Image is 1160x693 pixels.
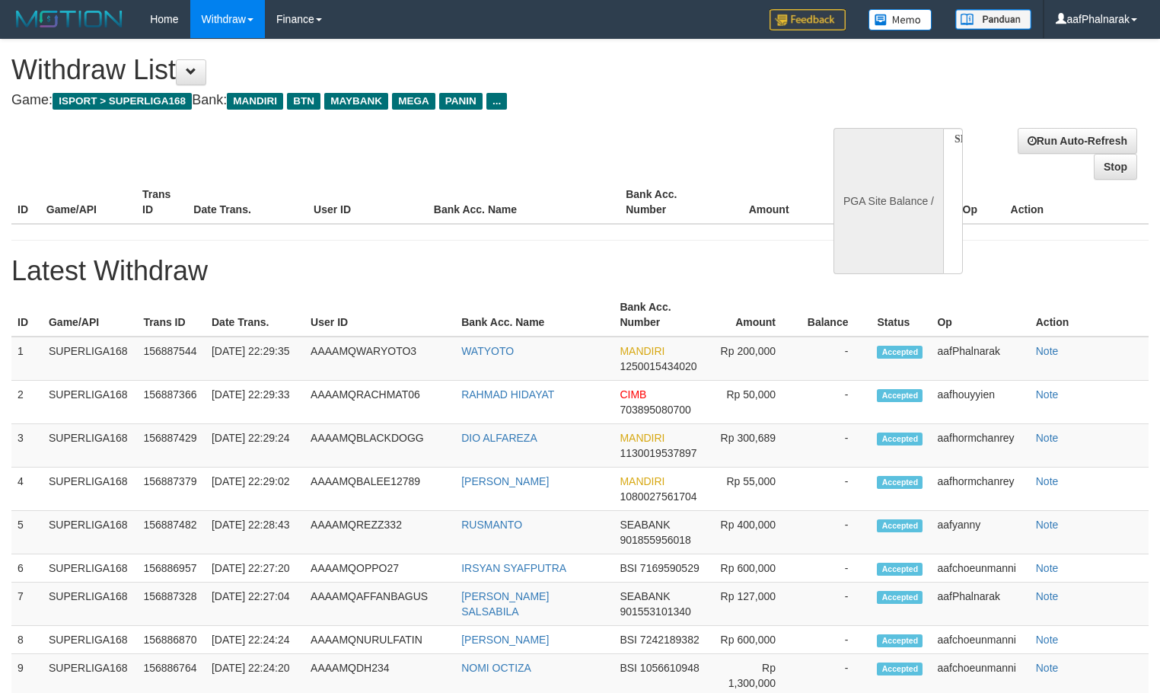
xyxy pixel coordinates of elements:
td: - [798,583,871,626]
h4: Game: Bank: [11,93,758,108]
td: 156887429 [137,424,206,468]
th: Action [1030,293,1149,337]
td: [DATE] 22:29:35 [206,337,304,381]
td: - [798,554,871,583]
span: Accepted [877,433,923,445]
td: Rp 400,000 [706,511,798,554]
td: - [798,337,871,381]
td: AAAAMQWARYOTO3 [304,337,455,381]
span: Accepted [877,634,923,647]
span: BSI [620,634,637,646]
td: 5 [11,511,43,554]
span: BSI [620,562,637,574]
img: panduan.png [955,9,1031,30]
td: SUPERLIGA168 [43,381,137,424]
td: 2 [11,381,43,424]
span: 703895080700 [620,404,690,416]
a: Note [1036,634,1059,646]
td: SUPERLIGA168 [43,554,137,583]
th: Bank Acc. Number [613,293,706,337]
span: Accepted [877,476,923,489]
span: BSI [620,662,637,674]
span: 1080027561704 [620,490,696,503]
th: Trans ID [137,293,206,337]
td: 156886870 [137,626,206,654]
td: [DATE] 22:29:24 [206,424,304,468]
td: Rp 50,000 [706,381,798,424]
div: PGA Site Balance / [833,128,943,274]
td: aafPhalnarak [931,583,1029,626]
td: aafhouyyien [931,381,1029,424]
td: 3 [11,424,43,468]
td: Rp 300,689 [706,424,798,468]
td: 156887379 [137,468,206,511]
td: AAAAMQBLACKDOGG [304,424,455,468]
th: Bank Acc. Number [620,180,715,224]
td: Rp 200,000 [706,337,798,381]
a: NOMI OCTIZA [461,662,531,674]
td: SUPERLIGA168 [43,511,137,554]
span: Accepted [877,346,923,359]
h1: Latest Withdraw [11,256,1149,286]
td: Rp 600,000 [706,626,798,654]
th: User ID [304,293,455,337]
span: Accepted [877,591,923,604]
td: AAAAMQRACHMAT06 [304,381,455,424]
th: Game/API [43,293,137,337]
td: aafhormchanrey [931,424,1029,468]
th: Bank Acc. Name [428,180,620,224]
th: Trans ID [136,180,187,224]
a: [PERSON_NAME] SALSABILA [461,590,549,618]
th: Bank Acc. Name [455,293,613,337]
a: Note [1036,388,1059,401]
th: Game/API [40,180,136,224]
td: - [798,468,871,511]
a: WATYOTO [461,345,514,357]
th: Amount [715,180,811,224]
td: SUPERLIGA168 [43,424,137,468]
img: Button%20Memo.svg [868,9,932,30]
td: AAAAMQREZZ332 [304,511,455,554]
a: RAHMAD HIDAYAT [461,388,554,401]
td: 156887482 [137,511,206,554]
td: Rp 55,000 [706,468,798,511]
span: 1130019537897 [620,447,696,459]
th: ID [11,293,43,337]
a: IRSYAN SYAFPUTRA [461,562,566,574]
span: Accepted [877,389,923,402]
a: RUSMANTO [461,519,522,531]
a: Note [1036,475,1059,487]
img: MOTION_logo.png [11,8,127,30]
td: SUPERLIGA168 [43,337,137,381]
th: Date Trans. [187,180,308,224]
th: Balance [812,180,900,224]
a: [PERSON_NAME] [461,634,549,646]
a: Note [1036,432,1059,444]
td: Rp 600,000 [706,554,798,583]
span: 7169590529 [640,562,700,574]
th: Action [1005,180,1149,224]
a: Note [1036,590,1059,602]
span: ... [486,93,507,110]
span: MAYBANK [324,93,388,110]
td: SUPERLIGA168 [43,468,137,511]
h1: Withdraw List [11,55,758,85]
td: AAAAMQOPPO27 [304,554,455,583]
td: [DATE] 22:27:20 [206,554,304,583]
a: Run Auto-Refresh [1018,128,1137,154]
td: - [798,626,871,654]
span: MANDIRI [620,432,664,444]
span: BTN [287,93,320,110]
span: MEGA [392,93,435,110]
td: [DATE] 22:27:04 [206,583,304,626]
span: Accepted [877,519,923,532]
span: Accepted [877,663,923,675]
td: AAAAMQBALEE12789 [304,468,455,511]
td: 7 [11,583,43,626]
a: DIO ALFAREZA [461,432,537,444]
td: aafchoeunmanni [931,626,1029,654]
td: aafhormchanrey [931,468,1029,511]
span: MANDIRI [620,345,664,357]
span: PANIN [439,93,483,110]
td: aafyanny [931,511,1029,554]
